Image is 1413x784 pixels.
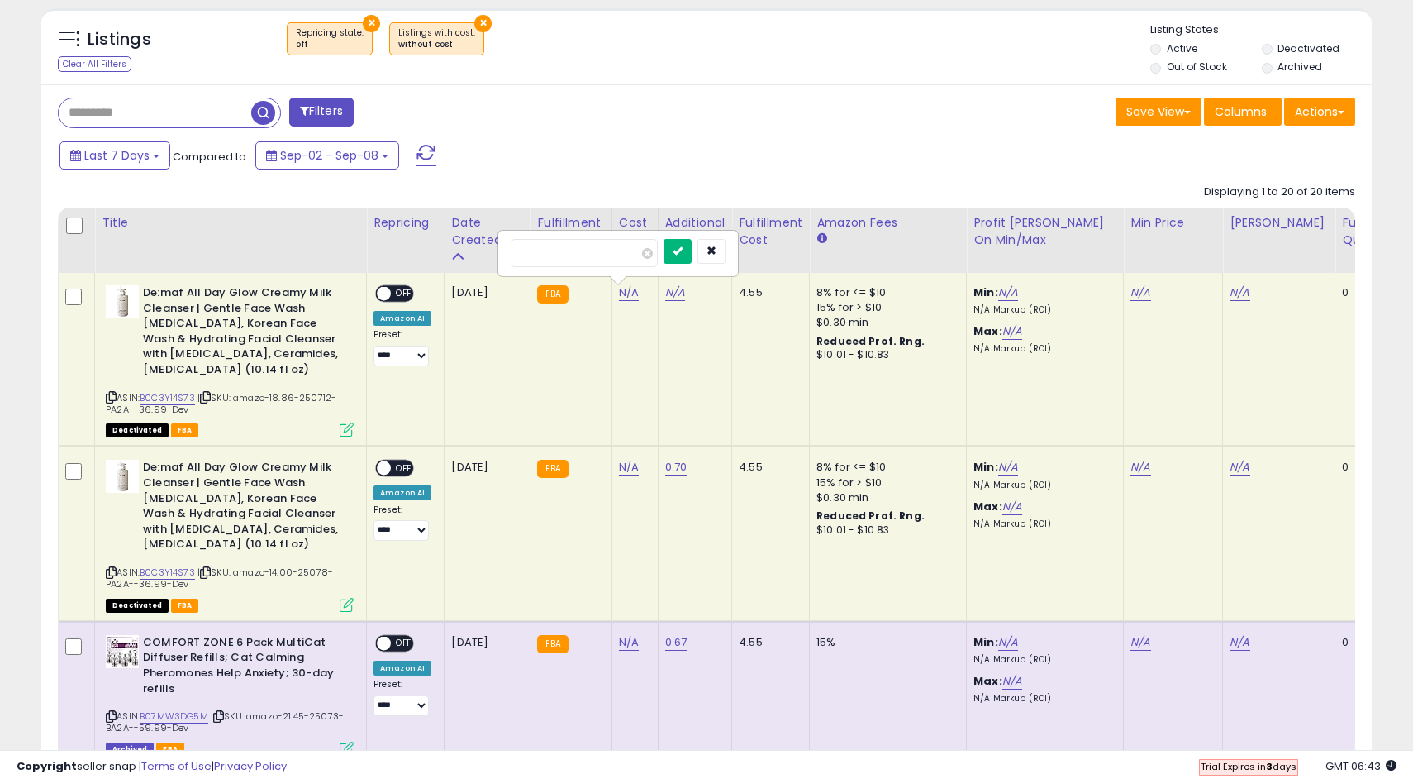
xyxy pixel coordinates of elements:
b: Min: [973,284,998,300]
p: N/A Markup (ROI) [973,519,1111,530]
div: ASIN: [106,460,354,610]
button: Last 7 Days [59,141,170,170]
button: Filters [289,98,354,127]
a: N/A [998,459,1018,476]
b: Max: [973,499,1002,514]
a: N/A [619,634,639,651]
b: Reduced Prof. Rng. [816,509,925,523]
div: Cost [619,214,651,232]
a: N/A [1130,459,1150,476]
a: N/A [998,284,1018,301]
th: The percentage added to the cost of goods (COGS) that forms the calculator for Min & Max prices. [967,208,1124,273]
b: De:maf All Day Glow Creamy Milk Cleanser | Gentle Face Wash [MEDICAL_DATA], Korean Face Wash & Hy... [143,285,344,381]
div: 4.55 [739,460,797,475]
a: B0C3Y14S73 [140,391,195,405]
span: FBA [171,423,199,437]
a: B0C3Y14S73 [140,566,195,580]
b: Reduced Prof. Rng. [816,334,925,348]
strong: Copyright [17,758,77,774]
a: Terms of Use [141,758,212,774]
small: FBA [537,460,568,478]
div: 15% for > $10 [816,300,954,315]
div: Fulfillment [537,214,604,232]
div: $0.30 min [816,490,954,505]
div: Amazon Fees [816,214,959,232]
span: OFF [391,636,417,650]
div: Preset: [373,329,431,366]
div: 15% [816,635,954,650]
button: Sep-02 - Sep-08 [255,141,399,170]
div: 0 [1342,285,1393,300]
div: $0.30 min [816,315,954,330]
div: 8% for <= $10 [816,285,954,300]
div: Amazon AI [373,485,431,500]
span: All listings that are unavailable for purchase on Amazon for any reason other than out-of-stock [106,599,169,613]
button: × [363,15,380,32]
span: Last 7 Days [84,147,150,164]
div: Fulfillable Quantity [1342,214,1399,249]
div: off [296,39,364,50]
span: Repricing state : [296,26,364,51]
a: 0.70 [665,459,687,476]
small: FBA [537,635,568,653]
div: Preset: [373,504,431,542]
b: Max: [973,673,1002,689]
a: N/A [1130,634,1150,651]
a: N/A [619,284,639,301]
div: $10.01 - $10.83 [816,523,954,538]
img: 21t57wb22XL._SL40_.jpg [106,460,139,493]
div: ASIN: [106,285,354,435]
b: De:maf All Day Glow Creamy Milk Cleanser | Gentle Face Wash [MEDICAL_DATA], Korean Face Wash & Hy... [143,460,344,556]
button: Actions [1284,98,1355,126]
div: $10.01 - $10.83 [816,348,954,362]
div: Clear All Filters [58,56,131,72]
b: COMFORT ZONE 6 Pack MultiCat Diffuser Refills; Cat Calming Pheromones Help Anxiety; 30-day refills [143,635,344,700]
a: N/A [665,284,685,301]
span: 2025-09-16 06:43 GMT [1325,758,1396,774]
div: Displaying 1 to 20 of 20 items [1204,184,1355,200]
a: N/A [1230,634,1249,651]
b: Min: [973,634,998,650]
label: Out of Stock [1167,60,1227,74]
div: Amazon AI [373,311,431,326]
h5: Listings [88,28,151,51]
div: 4.55 [739,635,797,650]
img: 21t57wb22XL._SL40_.jpg [106,285,139,318]
a: N/A [1230,284,1249,301]
p: N/A Markup (ROI) [973,654,1111,666]
div: 4.55 [739,285,797,300]
div: 0 [1342,460,1393,475]
div: [DATE] [451,285,517,300]
span: All listings that are unavailable for purchase on Amazon for any reason other than out-of-stock [106,423,169,437]
div: Preset: [373,679,431,716]
p: Listing States: [1150,22,1371,38]
label: Deactivated [1277,41,1339,55]
div: Amazon AI [373,661,431,676]
a: Privacy Policy [214,758,287,774]
div: Min Price [1130,214,1216,232]
a: 0.67 [665,634,687,651]
span: | SKU: amazo-14.00-25078-PA2A--36.99-Dev [106,566,333,590]
div: Date Created [451,214,523,249]
span: Sep-02 - Sep-08 [280,147,378,164]
span: Compared to: [173,149,249,165]
a: N/A [1230,459,1249,476]
img: 51e7OpIO5PL._SL40_.jpg [106,635,139,668]
b: 3 [1266,760,1273,773]
span: OFF [391,287,417,301]
button: Columns [1204,98,1282,126]
span: | SKU: amazo-21.45-25073-BA2A--59.99-Dev [106,710,344,734]
label: Active [1167,41,1197,55]
a: B07MW3DG5M [140,710,208,724]
div: [DATE] [451,635,517,650]
div: 0 [1342,635,1393,650]
div: Fulfillment Cost [739,214,802,249]
div: Additional Cost [665,214,726,249]
span: FBA [171,599,199,613]
a: N/A [1002,323,1022,340]
span: Columns [1215,103,1267,120]
button: × [474,15,492,32]
button: Save View [1116,98,1201,126]
small: FBA [537,285,568,304]
div: without cost [398,39,475,50]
